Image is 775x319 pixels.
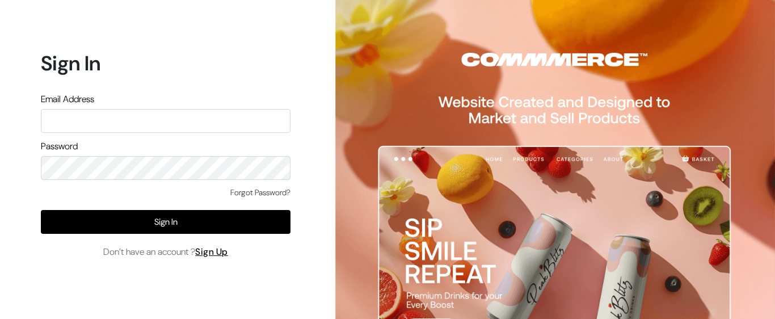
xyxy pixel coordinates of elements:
[41,51,290,75] h1: Sign In
[41,93,94,106] label: Email Address
[41,210,290,234] button: Sign In
[103,245,228,259] span: Don’t have an account ?
[230,187,290,199] a: Forgot Password?
[195,246,228,258] a: Sign Up
[41,140,78,153] label: Password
